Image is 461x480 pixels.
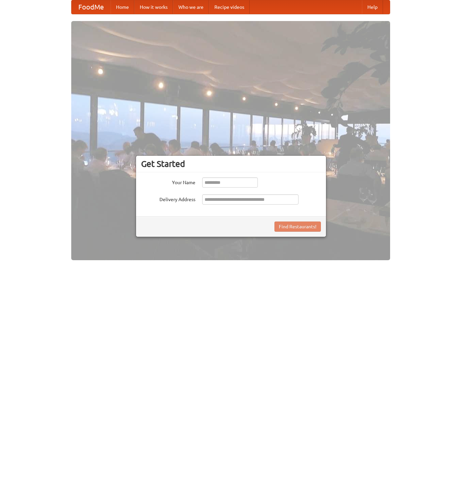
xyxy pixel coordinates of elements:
[274,222,321,232] button: Find Restaurants!
[362,0,383,14] a: Help
[134,0,173,14] a: How it works
[111,0,134,14] a: Home
[141,177,195,186] label: Your Name
[209,0,250,14] a: Recipe videos
[72,0,111,14] a: FoodMe
[141,194,195,203] label: Delivery Address
[173,0,209,14] a: Who we are
[141,159,321,169] h3: Get Started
